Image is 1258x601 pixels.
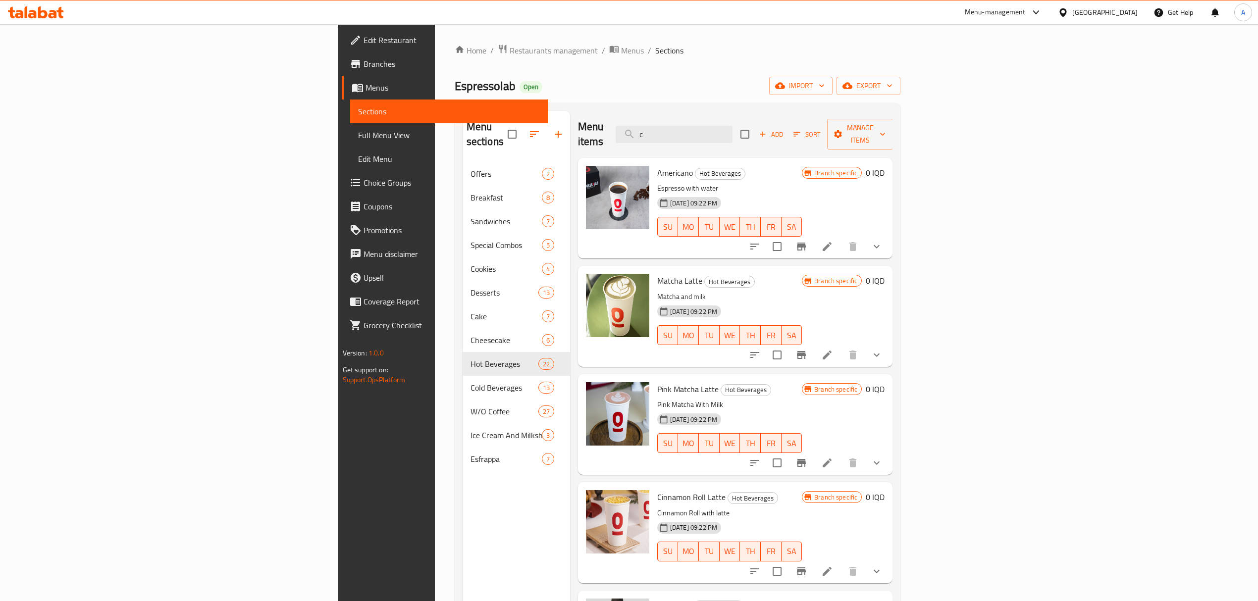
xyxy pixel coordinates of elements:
[782,217,802,237] button: SA
[538,358,554,370] div: items
[463,158,570,475] nav: Menu sections
[657,542,679,561] button: SU
[810,168,861,178] span: Branch specific
[350,123,548,147] a: Full Menu View
[865,559,889,583] button: show more
[1241,7,1245,18] span: A
[542,429,554,441] div: items
[678,433,699,453] button: MO
[720,217,740,237] button: WE
[542,334,554,346] div: items
[364,319,540,331] span: Grocery Checklist
[657,399,802,411] p: Pink Matcha With Milk
[342,171,548,195] a: Choice Groups
[463,257,570,281] div: Cookies4
[782,325,802,345] button: SA
[602,45,605,56] li: /
[510,45,598,56] span: Restaurants management
[542,310,554,322] div: items
[463,186,570,209] div: Breakfast8
[705,276,754,288] span: Hot Beverages
[542,264,554,274] span: 4
[821,565,833,577] a: Edit menu item
[657,382,719,397] span: Pink Matcha Latte
[744,328,757,343] span: TH
[471,192,542,203] span: Breakfast
[835,122,886,147] span: Manage items
[678,325,699,345] button: MO
[866,166,885,180] h6: 0 IQD
[657,490,726,504] span: Cinnamon Roll Latte
[609,44,644,57] a: Menus
[542,241,554,250] span: 5
[657,217,679,237] button: SU
[866,382,885,396] h6: 0 IQD
[777,80,825,92] span: import
[542,453,554,465] div: items
[743,559,767,583] button: sort-choices
[542,193,554,202] span: 8
[463,447,570,471] div: Esfrappa7
[666,523,721,532] span: [DATE] 09:22 PM
[704,276,755,288] div: Hot Beverages
[789,235,813,258] button: Branch-specific-item
[463,209,570,233] div: Sandwiches7
[821,241,833,252] a: Edit menu item
[471,453,542,465] div: Esfrappa
[743,451,767,475] button: sort-choices
[471,263,542,275] div: Cookies
[364,224,540,236] span: Promotions
[463,352,570,376] div: Hot Beverages22
[471,215,542,227] span: Sandwiches
[761,433,782,453] button: FR
[782,542,802,561] button: SA
[866,490,885,504] h6: 0 IQD
[703,544,716,558] span: TU
[342,195,548,218] a: Coupons
[721,384,771,396] div: Hot Beverages
[471,382,538,394] span: Cold Beverages
[695,168,745,180] div: Hot Beverages
[810,276,861,286] span: Branch specific
[744,436,757,451] span: TH
[471,310,542,322] div: Cake
[740,325,761,345] button: TH
[871,457,883,469] svg: Show Choices
[767,345,787,365] span: Select to update
[342,266,548,290] a: Upsell
[471,334,542,346] span: Cheesecake
[871,349,883,361] svg: Show Choices
[364,177,540,189] span: Choice Groups
[755,127,787,142] span: Add item
[678,542,699,561] button: MO
[740,433,761,453] button: TH
[586,490,649,553] img: Cinnamon Roll Latte
[463,281,570,304] div: Desserts13
[342,218,548,242] a: Promotions
[343,373,406,386] a: Support.OpsPlatform
[744,220,757,234] span: TH
[471,358,538,370] span: Hot Beverages
[471,405,538,417] span: W/O Coffee
[678,217,699,237] button: MO
[364,34,540,46] span: Edit Restaurant
[682,544,695,558] span: MO
[662,220,675,234] span: SU
[366,82,540,94] span: Menus
[616,126,733,143] input: search
[342,76,548,100] a: Menus
[342,290,548,313] a: Coverage Report
[761,325,782,345] button: FR
[455,44,901,57] nav: breadcrumb
[791,127,823,142] button: Sort
[542,336,554,345] span: 6
[841,235,865,258] button: delete
[844,80,892,92] span: export
[364,200,540,212] span: Coupons
[769,77,833,95] button: import
[657,182,802,195] p: Espresso with water
[539,407,554,416] span: 27
[841,451,865,475] button: delete
[786,544,798,558] span: SA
